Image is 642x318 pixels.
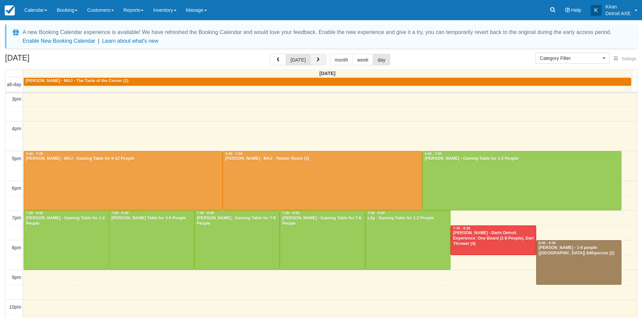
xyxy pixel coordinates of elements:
a: 7:00 - 9:00Lily - Gaming Table for 1-2 People [365,210,451,270]
span: 5pm [12,156,21,161]
a: 5:00 - 7:00[PERSON_NAME] - MAJ - Twister Room (3) [223,151,422,211]
div: [PERSON_NAME] - Gaming Table for 7-8 People [282,216,363,226]
span: 8:00 - 9:30 [539,241,556,245]
div: A new Booking Calendar experience is available! We have refreshed the Booking Calendar and would ... [23,28,612,36]
p: Kiran [606,3,631,10]
div: Lily - Gaming Table for 1-2 People [367,216,449,221]
span: 7:00 - 9:00 [26,211,43,215]
a: 7:30 - 8:30[PERSON_NAME] - Darts Detroit Experience: One Board (1-8 People), Dart Thrower (4) [451,225,536,255]
button: Category Filter [536,52,610,64]
h2: [DATE] [5,54,90,66]
span: 5:00 - 7:00 [425,152,442,156]
span: 8pm [12,245,21,250]
img: checkfront-main-nav-mini-logo.png [5,5,15,15]
span: 5:00 - 7:00 [26,152,43,156]
span: Category Filter [540,55,601,62]
a: [PERSON_NAME] - MAJ - The Taste of the Corner (2) [24,78,631,86]
button: month [330,54,353,65]
div: [PERSON_NAME] - Gaming Table for 7-8 People [196,216,278,226]
span: [PERSON_NAME] - MAJ - The Taste of the Corner (2) [26,78,128,83]
span: 7pm [12,215,21,220]
span: 9pm [12,275,21,280]
a: Learn about what's new [102,38,158,44]
a: 5:00 - 7:00[PERSON_NAME] - MAJ - Gaming Table for 9-12 People [24,151,223,211]
p: Detroit AXE [606,10,631,17]
a: 7:00 - 9:00[PERSON_NAME] - Gaming Table for 1-2 People [24,210,109,270]
div: [PERSON_NAME] - MAJ - Gaming Table for 9-12 People [26,156,221,162]
span: 5:00 - 7:00 [225,152,242,156]
button: Enable New Booking Calendar [23,38,95,44]
span: [DATE] [319,71,336,76]
div: [PERSON_NAME] Table for 3-6 People [111,216,192,221]
a: 7:00 - 9:00[PERSON_NAME] - Gaming Table for 7-8 People [280,210,365,270]
span: Help [571,7,581,13]
span: Settings [622,57,636,61]
a: 5:00 - 7:00[PERSON_NAME] - Gaming Table for 1-2 People [422,151,621,211]
a: 7:00 - 9:00[PERSON_NAME] - Gaming Table for 7-8 People [194,210,280,270]
div: [PERSON_NAME] - Darts Detroit Experience: One Board (1-8 People), Dart Thrower (4) [453,231,534,247]
span: 3pm [12,96,21,102]
span: | [98,38,99,44]
a: 7:00 - 9:00[PERSON_NAME] Table for 3-6 People [109,210,194,270]
div: [PERSON_NAME] - 1-4 people ([GEOGRAPHIC_DATA]) $40/person (2) [538,245,620,256]
div: K [591,5,602,16]
button: week [353,54,373,65]
span: 7:30 - 8:30 [453,226,470,230]
div: [PERSON_NAME] - MAJ - Twister Room (3) [225,156,420,162]
span: 10pm [9,304,21,310]
div: [PERSON_NAME] - Gaming Table for 1-2 People [26,216,107,226]
i: Help [565,8,570,12]
span: 7:00 - 9:00 [111,211,128,215]
span: 7:00 - 9:00 [197,211,214,215]
a: 8:00 - 9:30[PERSON_NAME] - 1-4 people ([GEOGRAPHIC_DATA]) $40/person (2) [536,240,622,285]
span: 4pm [12,126,21,131]
button: day [373,54,390,65]
button: [DATE] [286,54,310,65]
button: Settings [610,54,640,64]
span: 6pm [12,185,21,191]
span: 7:00 - 9:00 [282,211,299,215]
span: 7:00 - 9:00 [368,211,385,215]
div: [PERSON_NAME] - Gaming Table for 1-2 People [424,156,619,162]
